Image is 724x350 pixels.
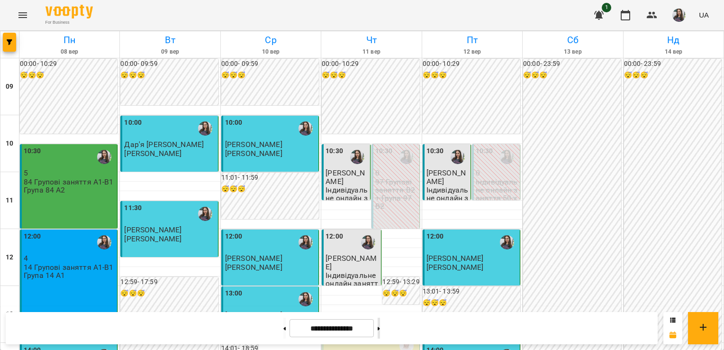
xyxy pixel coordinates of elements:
[299,292,313,306] img: Юлія
[198,207,212,221] img: Юлія
[323,47,420,56] h6: 11 вер
[124,203,142,213] label: 11:30
[426,168,466,185] span: [PERSON_NAME]
[672,9,686,22] img: ca1374486191da6fb8238bd749558ac4.jpeg
[399,150,414,164] img: Юлія
[524,33,621,47] h6: Сб
[221,59,319,69] h6: 00:00 - 09:59
[500,235,514,249] img: Юлія
[97,235,111,249] img: Юлія
[476,169,518,177] p: 0
[500,150,514,164] img: Юлія
[382,288,419,299] h6: 😴😴😴
[424,33,521,47] h6: Пт
[299,235,313,249] img: Юлія
[24,169,115,177] p: 5
[424,47,521,56] h6: 12 вер
[624,59,722,69] h6: 00:00 - 23:59
[120,277,218,287] h6: 12:59 - 17:59
[322,70,419,81] h6: 😴😴😴
[225,288,243,299] label: 13:00
[120,59,218,69] h6: 00:00 - 09:59
[225,254,282,263] span: [PERSON_NAME]
[124,140,204,149] span: Дар'я [PERSON_NAME]
[225,118,243,128] label: 10:00
[423,286,520,297] h6: 13:01 - 13:59
[20,59,118,69] h6: 00:00 - 10:29
[695,6,713,24] button: UA
[24,263,115,280] p: 14 Групові заняття А1-В1 Група 14 А1
[225,149,282,157] p: [PERSON_NAME]
[221,70,319,81] h6: 😴😴😴
[121,47,218,56] h6: 09 вер
[124,149,181,157] p: [PERSON_NAME]
[21,33,118,47] h6: Пн
[24,178,115,194] p: 84 Групові заняття А1-В1 Група 84 А2
[361,235,375,249] img: Юлія
[124,225,181,234] span: [PERSON_NAME]
[426,231,444,242] label: 12:00
[222,47,319,56] h6: 10 вер
[97,150,111,164] img: Юлія
[45,19,93,26] span: For Business
[120,70,218,81] h6: 😴😴😴
[11,4,34,27] button: Menu
[326,254,377,271] span: [PERSON_NAME]
[24,254,115,262] p: 4
[323,33,420,47] h6: Чт
[124,118,142,128] label: 10:00
[326,168,365,185] span: [PERSON_NAME]
[322,59,419,69] h6: 00:00 - 10:29
[6,138,13,149] h6: 10
[225,263,282,271] p: [PERSON_NAME]
[476,178,518,219] p: Індивідуальне онлайн заняття 50 хв рівні А1-В1
[523,70,621,81] h6: 😴😴😴
[124,235,181,243] p: [PERSON_NAME]
[423,59,520,69] h6: 00:00 - 10:29
[198,121,212,136] img: Юлія
[382,277,419,287] h6: 12:59 - 13:29
[24,231,41,242] label: 12:00
[375,146,393,157] label: 10:30
[20,70,118,81] h6: 😴😴😴
[225,140,282,149] span: [PERSON_NAME]
[45,5,93,18] img: Voopty Logo
[6,252,13,263] h6: 12
[375,178,417,211] p: 97 Групові заняття В2+ Група 97 В2
[523,59,621,69] h6: 00:00 - 23:59
[299,121,313,136] img: Юлія
[476,146,493,157] label: 10:30
[24,146,41,157] label: 10:30
[326,271,379,304] p: Індивідуальне онлайн заняття 50 хв рівні А1-В1
[625,33,722,47] h6: Нд
[121,33,218,47] h6: Вт
[426,186,469,227] p: Індивідуальне онлайн заняття 50 хв рівні А1-В1
[120,288,218,299] h6: 😴😴😴
[350,150,364,164] img: Юлія
[624,70,722,81] h6: 😴😴😴
[602,3,611,12] span: 1
[21,47,118,56] h6: 08 вер
[222,33,319,47] h6: Ср
[426,254,484,263] span: [PERSON_NAME]
[423,298,520,308] h6: 😴😴😴
[326,186,368,227] p: Індивідуальне онлайн заняття 50 хв рівні А1-В1
[375,169,417,177] p: 0
[225,231,243,242] label: 12:00
[524,47,621,56] h6: 13 вер
[451,150,465,164] img: Юлія
[699,10,709,20] span: UA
